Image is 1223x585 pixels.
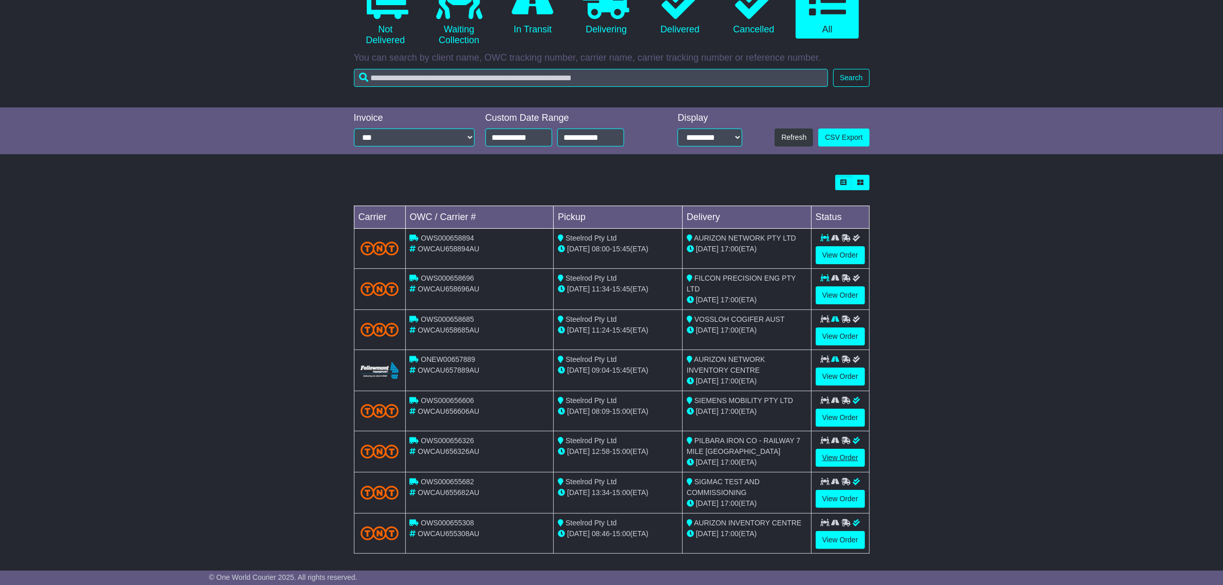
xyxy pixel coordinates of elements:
div: (ETA) [687,244,807,254]
span: 17:00 [721,458,739,466]
div: - (ETA) [558,406,678,417]
span: OWCAU656326AU [418,447,479,455]
span: Steelrod Pty Ltd [566,436,617,445]
td: Delivery [682,206,811,229]
span: OWS000658685 [421,315,474,323]
div: Invoice [354,113,475,124]
span: Steelrod Pty Ltd [566,234,617,242]
span: 17:00 [721,407,739,415]
div: (ETA) [687,498,807,509]
span: 15:45 [612,285,630,293]
span: 15:00 [612,488,630,497]
a: View Order [816,286,865,304]
a: CSV Export [818,129,869,147]
span: OWS000658894 [421,234,474,242]
div: (ETA) [687,406,807,417]
img: TNT_Domestic.png [361,445,399,459]
div: Custom Date Range [485,113,650,124]
img: TNT_Domestic.png [361,242,399,255]
a: View Order [816,449,865,467]
span: 15:45 [612,245,630,253]
span: [DATE] [696,407,719,415]
div: - (ETA) [558,365,678,376]
div: (ETA) [687,457,807,468]
span: OWS000658696 [421,274,474,282]
span: [DATE] [567,407,590,415]
div: - (ETA) [558,284,678,295]
td: Status [811,206,869,229]
img: TNT_Domestic.png [361,323,399,337]
span: [DATE] [696,296,719,304]
img: TNT_Domestic.png [361,526,399,540]
span: OWS000656326 [421,436,474,445]
span: AURIZON NETWORK PTY LTD [694,234,796,242]
span: [DATE] [567,245,590,253]
div: - (ETA) [558,446,678,457]
span: Steelrod Pty Ltd [566,274,617,282]
span: AURIZON INVENTORY CENTRE [694,519,801,527]
span: 15:00 [612,529,630,538]
span: OWCAU656606AU [418,407,479,415]
span: [DATE] [567,488,590,497]
span: [DATE] [696,499,719,507]
span: 17:00 [721,529,739,538]
div: Display [678,113,742,124]
span: OWCAU655682AU [418,488,479,497]
span: FILCON PRECISION ENG PTY LTD [687,274,796,293]
span: SIGMAC TEST AND COMMISSIONING [687,478,760,497]
span: OWCAU658696AU [418,285,479,293]
div: - (ETA) [558,244,678,254]
span: AURIZON NETWORK INVENTORY CENTRE [687,355,765,374]
span: Steelrod Pty Ltd [566,315,617,323]
span: Steelrod Pty Ltd [566,396,617,405]
span: 15:45 [612,326,630,334]
span: 08:00 [592,245,610,253]
span: 15:45 [612,366,630,374]
img: Followmont_Transport.png [361,362,399,379]
span: SIEMENS MOBILITY PTY LTD [694,396,793,405]
div: (ETA) [687,528,807,539]
img: TNT_Domestic.png [361,282,399,296]
div: - (ETA) [558,325,678,336]
span: 08:09 [592,407,610,415]
td: Carrier [354,206,405,229]
td: Pickup [554,206,683,229]
span: OWCAU657889AU [418,366,479,374]
span: Steelrod Pty Ltd [566,355,617,363]
span: [DATE] [567,366,590,374]
span: Steelrod Pty Ltd [566,478,617,486]
span: OWS000655682 [421,478,474,486]
span: [DATE] [696,326,719,334]
p: You can search by client name, OWC tracking number, carrier name, carrier tracking number or refe... [354,52,870,64]
span: [DATE] [567,326,590,334]
span: VOSSLOH COGIFER AUST [694,315,785,323]
span: 17:00 [721,296,739,304]
span: 11:34 [592,285,610,293]
td: OWC / Carrier # [405,206,554,229]
span: [DATE] [567,529,590,538]
a: View Order [816,409,865,427]
img: TNT_Domestic.png [361,486,399,500]
span: 12:58 [592,447,610,455]
span: OWCAU658894AU [418,245,479,253]
span: 08:46 [592,529,610,538]
span: [DATE] [696,458,719,466]
span: [DATE] [567,285,590,293]
span: 11:24 [592,326,610,334]
span: PILBARA IRON CO - RAILWAY 7 MILE [GEOGRAPHIC_DATA] [687,436,800,455]
span: OWS000656606 [421,396,474,405]
div: (ETA) [687,325,807,336]
span: 17:00 [721,377,739,385]
a: View Order [816,327,865,345]
div: - (ETA) [558,487,678,498]
span: 17:00 [721,326,739,334]
span: OWCAU658685AU [418,326,479,334]
span: 15:00 [612,447,630,455]
span: 13:34 [592,488,610,497]
span: [DATE] [696,529,719,538]
a: View Order [816,368,865,386]
span: [DATE] [696,245,719,253]
span: [DATE] [696,377,719,385]
span: 17:00 [721,499,739,507]
button: Refresh [775,129,813,147]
